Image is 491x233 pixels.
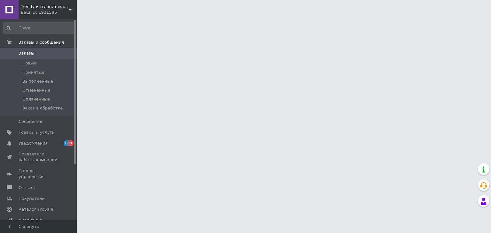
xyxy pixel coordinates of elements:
[19,196,45,201] span: Покупатели
[3,22,75,34] input: Поиск
[22,87,50,93] span: Отмененные
[19,40,64,45] span: Заказы и сообщения
[19,217,42,223] span: Аналитика
[19,151,59,163] span: Показатели работы компании
[19,185,35,191] span: Отзывы
[64,140,69,146] span: 6
[19,207,53,212] span: Каталог ProSale
[21,4,69,10] span: Trendy интернет-магазин
[22,60,36,66] span: Новые
[22,96,50,102] span: Оплаченные
[22,105,63,111] span: Заказ в обработке
[19,130,55,135] span: Товары и услуги
[19,50,34,56] span: Заказы
[19,119,43,124] span: Сообщения
[68,140,74,146] span: 8
[19,168,59,179] span: Панель управления
[22,79,53,84] span: Выполненные
[19,140,48,146] span: Уведомления
[21,10,77,15] div: Ваш ID: 1931585
[22,70,44,75] span: Принятые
